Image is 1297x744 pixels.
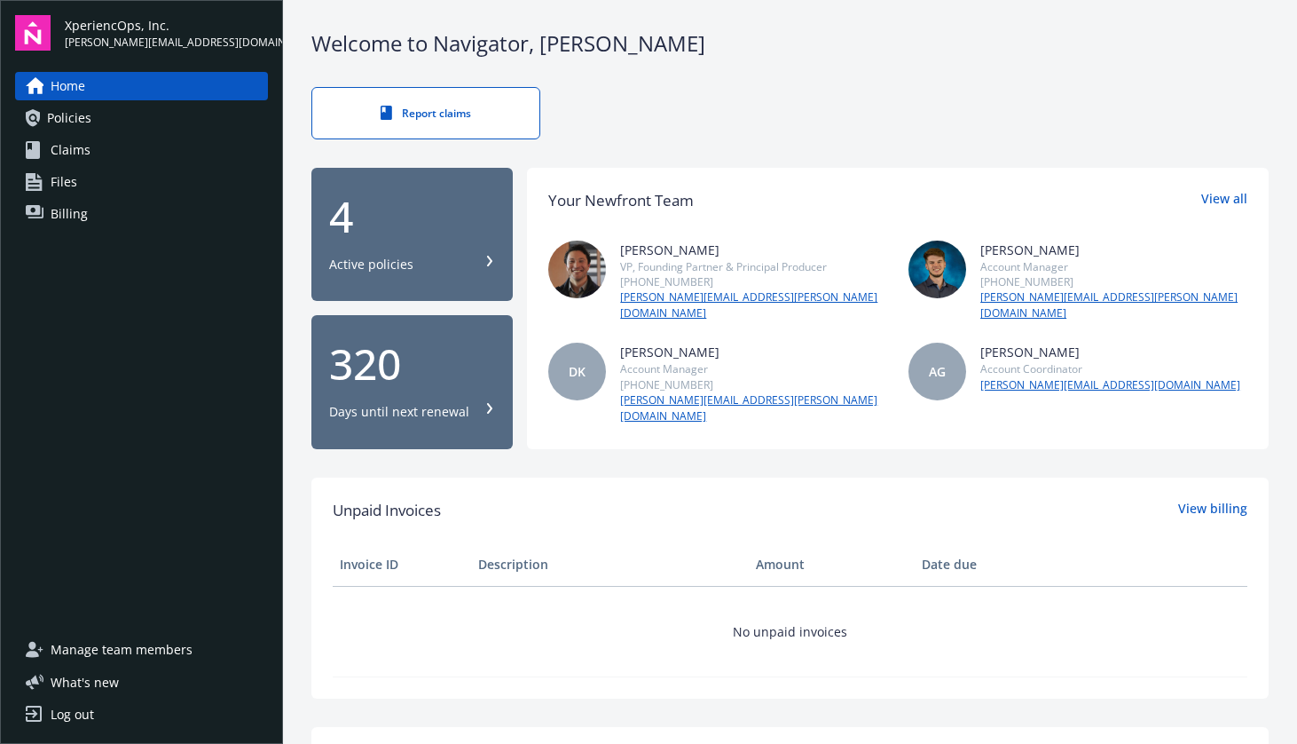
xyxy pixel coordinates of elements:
[311,315,513,449] button: 320Days until next renewal
[929,362,946,381] span: AG
[980,343,1240,361] div: [PERSON_NAME]
[620,343,887,361] div: [PERSON_NAME]
[908,241,966,298] img: photo
[980,241,1247,259] div: [PERSON_NAME]
[333,543,471,586] th: Invoice ID
[51,700,94,729] div: Log out
[980,274,1247,289] div: [PHONE_NUMBER]
[620,361,887,376] div: Account Manager
[348,106,504,121] div: Report claims
[51,72,85,100] span: Home
[329,343,495,385] div: 320
[15,136,268,164] a: Claims
[548,241,606,298] img: photo
[1201,189,1247,212] a: View all
[51,200,88,228] span: Billing
[15,636,268,664] a: Manage team members
[311,168,513,302] button: 4Active policies
[980,259,1247,274] div: Account Manager
[620,392,887,424] a: [PERSON_NAME][EMAIL_ADDRESS][PERSON_NAME][DOMAIN_NAME]
[15,15,51,51] img: navigator-logo.svg
[311,28,1269,59] div: Welcome to Navigator , [PERSON_NAME]
[65,16,268,35] span: XperiencOps, Inc.
[1178,499,1247,522] a: View billing
[980,289,1247,321] a: [PERSON_NAME][EMAIL_ADDRESS][PERSON_NAME][DOMAIN_NAME]
[620,259,887,274] div: VP, Founding Partner & Principal Producer
[620,241,887,259] div: [PERSON_NAME]
[51,673,119,692] span: What ' s new
[47,104,91,132] span: Policies
[620,377,887,392] div: [PHONE_NUMBER]
[980,377,1240,393] a: [PERSON_NAME][EMAIL_ADDRESS][DOMAIN_NAME]
[329,256,413,273] div: Active policies
[51,636,193,664] span: Manage team members
[569,362,586,381] span: DK
[65,35,268,51] span: [PERSON_NAME][EMAIL_ADDRESS][DOMAIN_NAME]
[15,200,268,228] a: Billing
[51,136,90,164] span: Claims
[620,274,887,289] div: [PHONE_NUMBER]
[471,543,748,586] th: Description
[15,104,268,132] a: Policies
[51,168,77,196] span: Files
[749,543,915,586] th: Amount
[620,289,887,321] a: [PERSON_NAME][EMAIL_ADDRESS][PERSON_NAME][DOMAIN_NAME]
[15,168,268,196] a: Files
[311,87,540,139] a: Report claims
[333,586,1247,677] td: No unpaid invoices
[548,189,694,212] div: Your Newfront Team
[65,15,268,51] button: XperiencOps, Inc.[PERSON_NAME][EMAIL_ADDRESS][DOMAIN_NAME]
[15,72,268,100] a: Home
[329,403,469,421] div: Days until next renewal
[15,673,147,692] button: What's new
[915,543,1053,586] th: Date due
[980,361,1240,376] div: Account Coordinator
[329,195,495,238] div: 4
[333,499,441,522] span: Unpaid Invoices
